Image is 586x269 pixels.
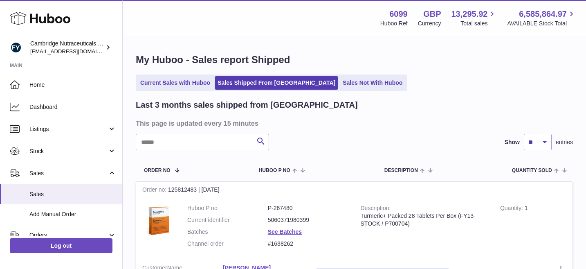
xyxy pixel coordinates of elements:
[10,41,22,54] img: huboo@camnutra.com
[340,76,405,90] a: Sales Not With Huboo
[29,125,108,133] span: Listings
[418,20,441,27] div: Currency
[142,204,175,237] img: 60991619191506.png
[259,168,290,173] span: Huboo P no
[215,76,338,90] a: Sales Shipped From [GEOGRAPHIC_DATA]
[136,53,573,66] h1: My Huboo - Sales report Shipped
[268,216,348,224] dd: 5060371980399
[451,9,487,20] span: 13,295.92
[460,20,497,27] span: Total sales
[507,9,576,27] a: 6,585,864.97 AVAILABLE Stock Total
[137,76,213,90] a: Current Sales with Huboo
[384,168,418,173] span: Description
[136,99,358,111] h2: Last 3 months sales shipped from [GEOGRAPHIC_DATA]
[268,240,348,248] dd: #1638262
[380,20,408,27] div: Huboo Ref
[29,147,108,155] span: Stock
[30,40,104,55] div: Cambridge Nutraceuticals Ltd
[29,81,116,89] span: Home
[512,168,552,173] span: Quantity Sold
[451,9,497,27] a: 13,295.92 Total sales
[507,20,576,27] span: AVAILABLE Stock Total
[29,231,108,239] span: Orders
[500,205,525,213] strong: Quantity
[556,138,573,146] span: entries
[136,182,573,198] div: 125812483 | [DATE]
[389,9,408,20] strong: 6099
[29,210,116,218] span: Add Manual Order
[268,228,302,235] a: See Batches
[187,228,268,236] dt: Batches
[144,168,171,173] span: Order No
[30,48,120,54] span: [EMAIL_ADDRESS][DOMAIN_NAME]
[361,205,391,213] strong: Description
[505,138,520,146] label: Show
[361,212,488,228] div: Turmeric+ Packed 28 Tablets Per Box (FY13-STOCK / P700704)
[268,204,348,212] dd: P-267480
[187,216,268,224] dt: Current identifier
[494,198,573,258] td: 1
[29,103,116,111] span: Dashboard
[10,238,112,253] a: Log out
[423,9,441,20] strong: GBP
[187,240,268,248] dt: Channel order
[519,9,567,20] span: 6,585,864.97
[29,190,116,198] span: Sales
[29,170,108,177] span: Sales
[142,186,168,195] strong: Order no
[136,119,571,128] h3: This page is updated every 15 minutes
[187,204,268,212] dt: Huboo P no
